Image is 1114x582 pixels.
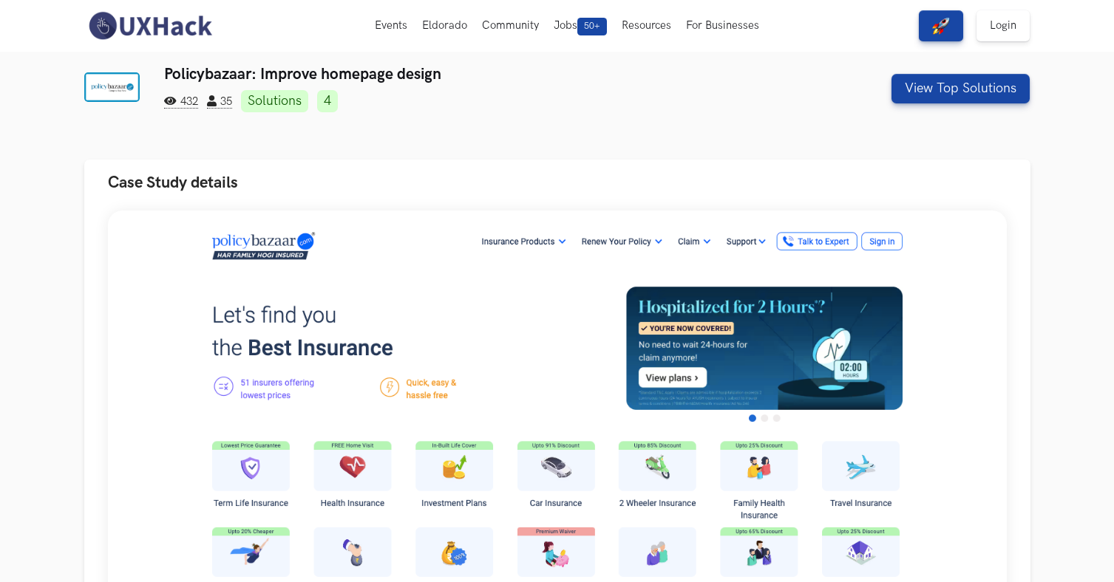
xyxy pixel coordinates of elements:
[84,160,1030,206] button: Case Study details
[207,95,232,109] span: 35
[317,90,338,112] a: 4
[891,74,1030,103] button: View Top Solutions
[164,65,790,83] h3: Policybazaar: Improve homepage design
[241,90,308,112] a: Solutions
[84,10,216,41] img: UXHack-logo.png
[932,17,950,35] img: rocket
[84,72,140,102] img: Policybazaar logo
[577,18,607,35] span: 50+
[977,10,1030,41] a: Login
[108,173,238,193] span: Case Study details
[164,95,198,109] span: 432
